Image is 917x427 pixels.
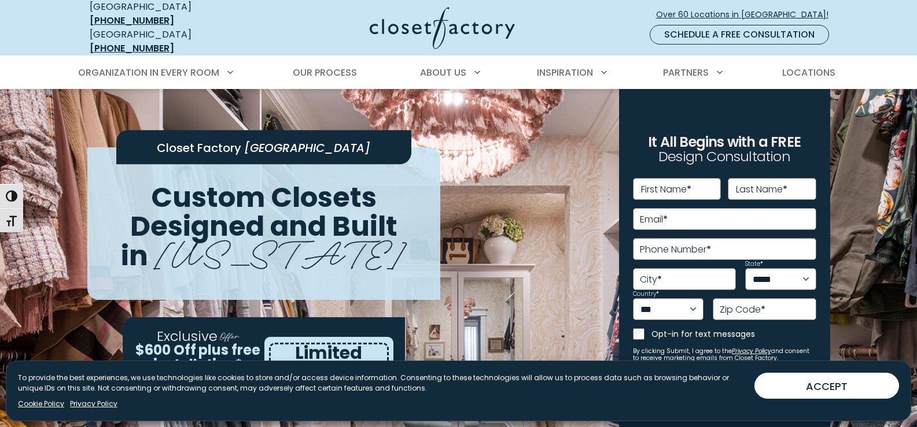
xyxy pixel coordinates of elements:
span: [GEOGRAPHIC_DATA] [244,139,370,155]
small: By clicking Submit, I agree to the and consent to receive marketing emails from Closet Factory. [633,348,816,362]
span: Closet Factory [157,139,241,155]
span: Partners [663,66,709,79]
label: Zip Code [720,305,765,314]
div: [GEOGRAPHIC_DATA] [90,28,257,55]
a: [PHONE_NUMBER] [90,14,174,27]
a: Schedule a Free Consultation [650,25,829,44]
span: Offer [220,328,240,342]
a: Privacy Policy [732,347,771,355]
a: Over 60 Locations in [GEOGRAPHIC_DATA]! [655,5,838,25]
img: Closet Factory Logo [370,7,515,49]
span: Exclusive [157,326,218,346]
span: Inspiration [537,66,593,79]
span: Over 60 Locations in [GEOGRAPHIC_DATA]! [656,9,838,21]
a: Cookie Policy [18,399,64,409]
span: Design Consultation [658,147,790,166]
label: Phone Number [640,245,711,254]
nav: Primary Menu [70,57,848,89]
label: First Name [641,185,691,194]
span: [US_STATE] [154,224,406,277]
span: Custom Closets [151,177,377,216]
label: State [745,261,763,267]
a: Privacy Policy [70,399,117,409]
label: Country [633,291,659,297]
label: Last Name [736,185,787,194]
span: About Us [420,66,466,79]
span: Organization in Every Room [78,66,219,79]
label: Opt-in for text messages [651,328,816,340]
p: To provide the best experiences, we use technologies like cookies to store and/or access device i... [18,373,745,393]
span: Locations [782,66,835,79]
a: [PHONE_NUMBER] [90,42,174,55]
span: Designed and Built in [121,207,397,275]
span: plus free installation* [153,340,260,374]
button: ACCEPT [754,373,899,399]
span: It All Begins with a FREE [648,132,801,151]
span: $600 Off [135,340,196,359]
label: Email [640,215,668,224]
span: Limited Time Offer [282,340,375,383]
span: Our Process [293,66,357,79]
label: City [640,275,662,284]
